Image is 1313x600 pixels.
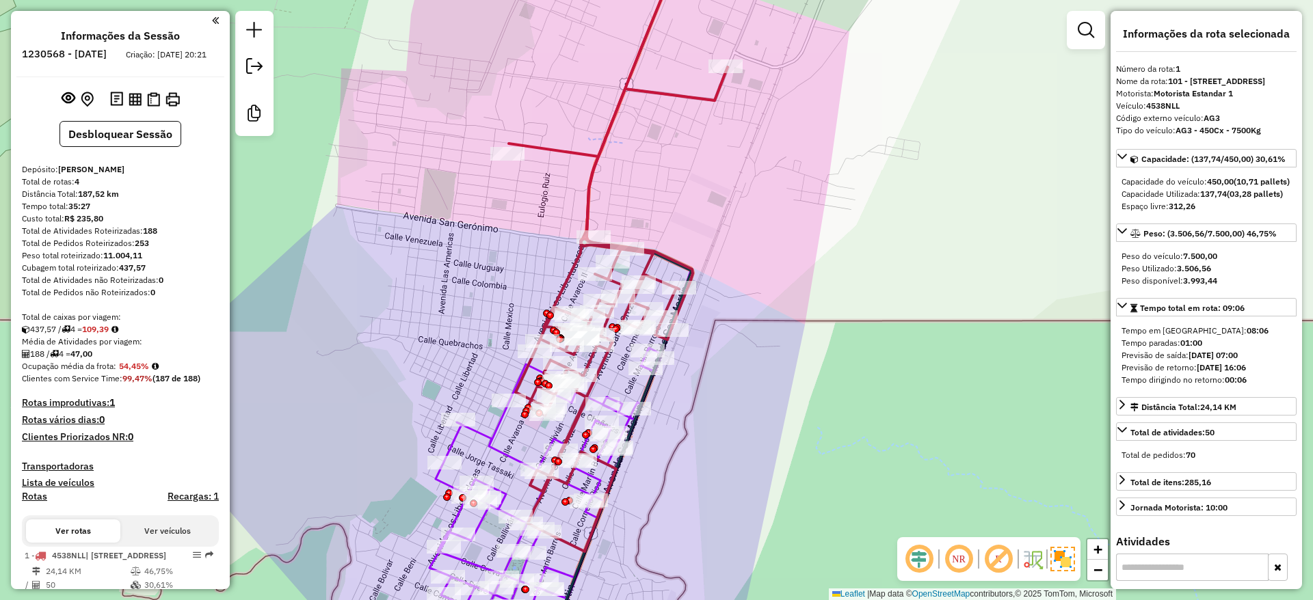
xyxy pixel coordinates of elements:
strong: 109,39 [82,324,109,334]
div: Número da rota: [1116,63,1297,75]
button: Visualizar relatório de Roteirização [126,90,144,108]
img: Exibir/Ocultar setores [1050,547,1075,571]
h4: Atividades [1116,535,1297,548]
strong: [PERSON_NAME] [58,164,124,174]
div: Distância Total: [22,188,219,200]
div: Capacidade do veículo: [1122,176,1291,188]
div: Peso total roteirizado: [22,249,219,262]
a: Jornada Motorista: 10:00 [1116,497,1297,516]
button: Centralizar mapa no depósito ou ponto de apoio [78,89,96,110]
div: Previsão de saída: [1122,349,1291,362]
td: 30,61% [144,578,213,592]
strong: 4 [75,176,79,187]
div: Tempo total em rota: 09:06 [1116,319,1297,392]
button: Ver rotas [26,519,120,543]
strong: 50 [1205,427,1215,437]
button: Visualizar Romaneio [144,90,163,109]
span: Exibir rótulo [982,543,1015,575]
i: Cubagem total roteirizado [22,325,30,333]
strong: 11.004,11 [103,250,142,260]
img: Fluxo de ruas [1022,548,1044,570]
a: Nova sessão e pesquisa [241,16,268,47]
h4: Informações da Sessão [61,29,180,42]
em: Rota exportada [205,551,213,559]
div: Tipo do veículo: [1116,124,1297,137]
span: Ocultar deslocamento [903,543,936,575]
strong: 253 [135,238,149,248]
button: Logs desbloquear sessão [107,89,126,110]
div: Criação: [DATE] 20:21 [120,49,212,61]
h4: Rotas improdutivas: [22,397,219,409]
i: % de utilização da cubagem [131,581,141,589]
div: Espaço livre: [1122,200,1291,213]
div: Total de pedidos: [1122,449,1291,461]
div: Média de Atividades por viagem: [22,336,219,348]
i: Total de Atividades [32,581,40,589]
span: + [1093,541,1102,558]
i: Total de rotas [62,325,70,333]
a: Distância Total:24,14 KM [1116,397,1297,415]
h4: Clientes Priorizados NR: [22,431,219,443]
div: Total de caixas por viagem: [22,311,219,323]
div: Tempo dirigindo no retorno: [1122,374,1291,386]
strong: 3.506,56 [1177,263,1211,273]
div: Capacidade Utilizada: [1122,188,1291,200]
i: % de utilização do peso [131,567,141,575]
div: Distância Total: [1130,401,1236,413]
a: Clique aqui para minimizar o painel [212,12,219,28]
span: Clientes com Service Time: [22,373,122,383]
span: 1 - [25,550,166,560]
strong: AG3 [1204,113,1220,123]
div: Peso Utilizado: [1122,262,1291,275]
button: Imprimir Rotas [163,90,183,109]
span: − [1093,561,1102,578]
div: Map data © contributors,© 2025 TomTom, Microsoft [829,588,1116,600]
strong: 4538NLL [1146,100,1180,111]
div: 437,57 / 4 = [22,323,219,336]
div: Jornada Motorista: 10:00 [1130,502,1228,514]
strong: 1 [109,396,115,409]
div: Tempo em [GEOGRAPHIC_DATA]: [1122,325,1291,337]
strong: (187 de 188) [152,373,200,383]
div: Total de Atividades não Roteirizadas: [22,274,219,286]
strong: 101 - [STREET_ADDRESS] [1168,76,1265,86]
div: Total de itens: [1130,476,1211,489]
strong: 00:06 [1225,374,1247,385]
span: 24,14 KM [1200,402,1236,412]
a: Criar modelo [241,100,268,131]
span: | [STREET_ADDRESS] [85,550,166,560]
div: Peso disponível: [1122,275,1291,287]
a: Rotas [22,491,47,502]
td: 50 [45,578,130,592]
div: Peso: (3.506,56/7.500,00) 46,75% [1116,245,1297,292]
a: OpenStreetMap [912,589,970,599]
a: Exportar sessão [241,53,268,83]
i: Total de rotas [50,350,59,358]
div: Nome da rota: [1116,75,1297,87]
strong: 437,57 [119,262,146,273]
div: Tempo paradas: [1122,337,1291,349]
h6: 1230568 - [DATE] [22,48,107,60]
a: Leaflet [832,589,865,599]
i: Distância Total [32,567,40,575]
div: Total de atividades:50 [1116,444,1297,467]
button: Ver veículos [120,519,215,543]
h4: Lista de veículos [22,477,219,489]
strong: 35:27 [68,201,90,211]
i: Meta Caixas/viagem: 186,20 Diferença: -76,81 [111,325,118,333]
a: Exibir filtros [1072,16,1100,44]
a: Zoom in [1087,539,1108,560]
strong: (10,71 pallets) [1234,176,1290,187]
div: Total de Pedidos não Roteirizados: [22,286,219,299]
a: Tempo total em rota: 09:06 [1116,298,1297,316]
strong: R$ 235,80 [64,213,103,223]
h4: Transportadoras [22,461,219,472]
strong: 7.500,00 [1183,251,1217,261]
span: Peso do veículo: [1122,251,1217,261]
strong: 0 [128,431,133,443]
div: Previsão de retorno: [1122,362,1291,374]
strong: 285,16 [1184,477,1211,487]
strong: 47,00 [70,349,92,359]
span: Ocupação média da frota: [22,361,116,371]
